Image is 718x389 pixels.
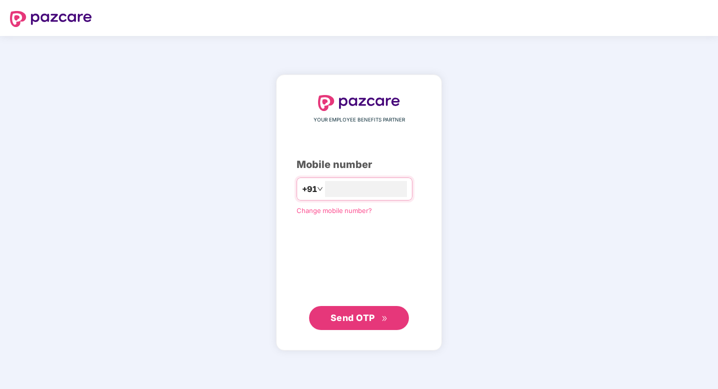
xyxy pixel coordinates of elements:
[302,183,317,195] span: +91
[381,315,388,322] span: double-right
[331,312,375,323] span: Send OTP
[318,95,400,111] img: logo
[309,306,409,330] button: Send OTPdouble-right
[297,157,421,172] div: Mobile number
[10,11,92,27] img: logo
[317,186,323,192] span: down
[314,116,405,124] span: YOUR EMPLOYEE BENEFITS PARTNER
[297,206,372,214] a: Change mobile number?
